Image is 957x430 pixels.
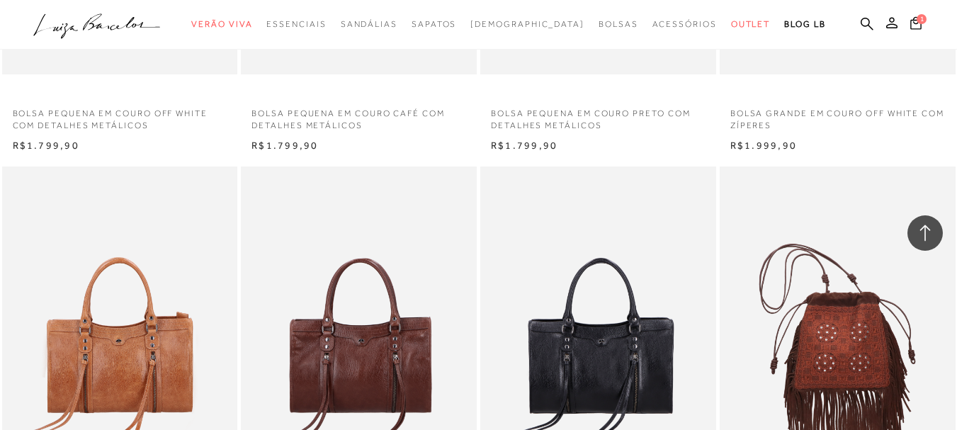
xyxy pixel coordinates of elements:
[470,19,584,29] span: [DEMOGRAPHIC_DATA]
[266,11,326,38] a: categoryNavScreenReaderText
[731,11,771,38] a: categoryNavScreenReaderText
[730,140,797,151] span: R$1.999,90
[599,19,638,29] span: Bolsas
[191,19,252,29] span: Verão Viva
[191,11,252,38] a: categoryNavScreenReaderText
[917,14,927,24] span: 1
[599,11,638,38] a: categoryNavScreenReaderText
[251,140,318,151] span: R$1.799,90
[652,11,717,38] a: categoryNavScreenReaderText
[652,19,717,29] span: Acessórios
[480,99,716,132] a: BOLSA PEQUENA EM COURO PRETO COM DETALHES METÁLICOS
[731,19,771,29] span: Outlet
[412,11,456,38] a: categoryNavScreenReaderText
[341,11,397,38] a: categoryNavScreenReaderText
[784,19,825,29] span: BLOG LB
[341,19,397,29] span: Sandálias
[266,19,326,29] span: Essenciais
[720,99,956,132] a: BOLSA GRANDE EM COURO OFF WHITE COM ZÍPERES
[241,99,477,132] a: BOLSA PEQUENA EM COURO CAFÉ COM DETALHES METÁLICOS
[491,140,557,151] span: R$1.799,90
[2,99,238,132] a: BOLSA PEQUENA EM COURO OFF WHITE COM DETALHES METÁLICOS
[784,11,825,38] a: BLOG LB
[470,11,584,38] a: noSubCategoriesText
[13,140,79,151] span: R$1.799,90
[412,19,456,29] span: Sapatos
[906,16,926,35] button: 1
